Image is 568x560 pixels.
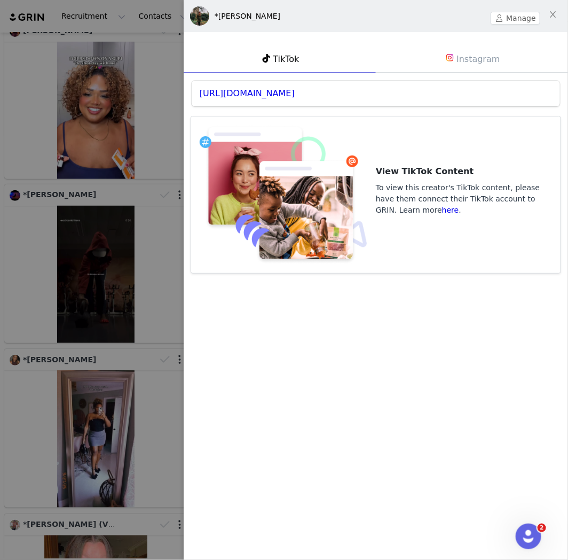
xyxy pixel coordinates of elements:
[446,53,454,62] img: instagram.svg
[549,10,557,19] i: icon: close
[215,11,280,22] div: *[PERSON_NAME]
[516,524,541,549] iframe: Intercom live chat
[184,45,376,73] a: TikTok
[376,45,568,73] a: Instagram
[538,524,546,532] span: 2
[376,165,552,178] h3: View TikTok Content
[376,182,552,216] h4: To view this creator's TikTok content, please have them connect their TikTok account to GRIN. Lea...
[491,12,540,25] button: Manage
[190,6,209,26] img: *Kara Rountree
[200,125,376,265] img: missingcontent.png
[200,88,295,98] a: [URL][DOMAIN_NAME]
[442,206,459,214] a: here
